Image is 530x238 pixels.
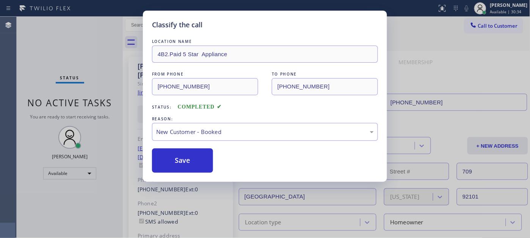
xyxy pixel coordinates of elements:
[272,70,378,78] div: TO PHONE
[152,38,378,46] div: LOCATION NAME
[152,70,258,78] div: FROM PHONE
[152,115,378,123] div: REASON:
[152,78,258,95] input: From phone
[156,128,374,136] div: New Customer - Booked
[152,104,172,110] span: Status:
[178,104,222,110] span: COMPLETED
[272,78,378,95] input: To phone
[152,148,213,173] button: Save
[152,20,202,30] h5: Classify the call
